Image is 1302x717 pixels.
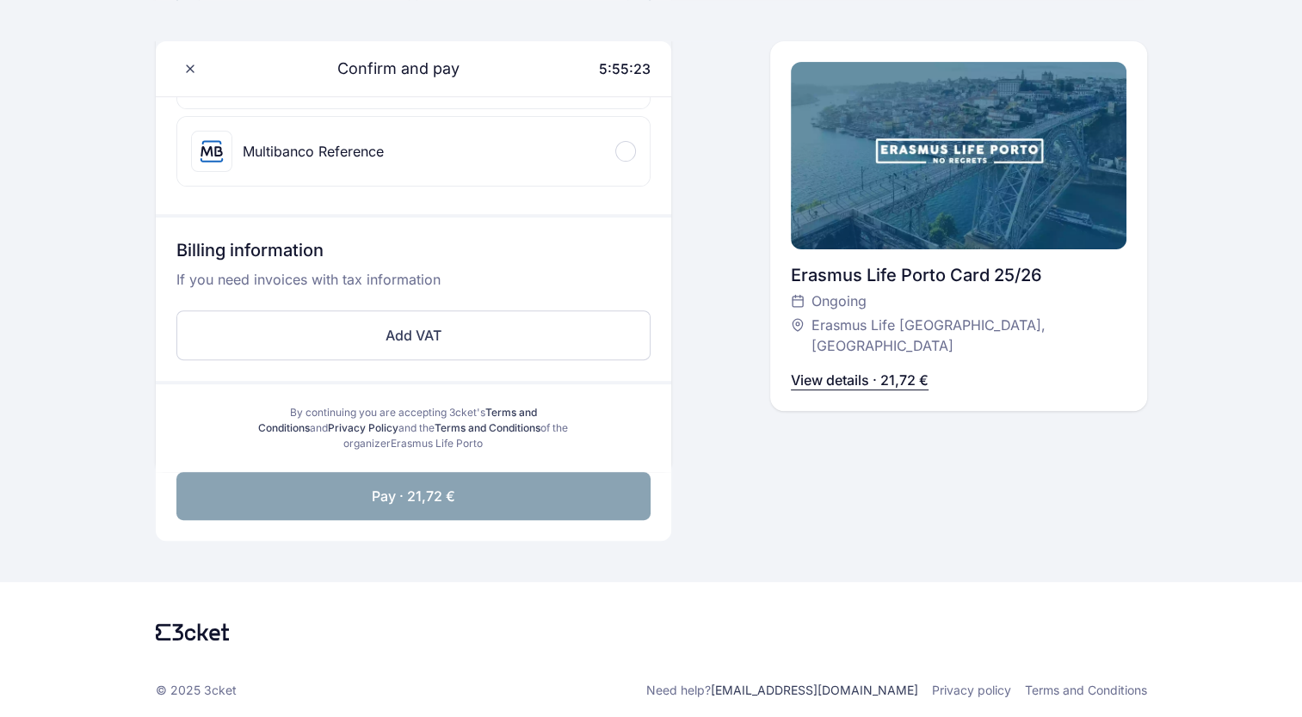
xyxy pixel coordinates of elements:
[791,263,1126,287] div: Erasmus Life Porto Card 25/26
[599,60,651,77] span: 5:55:23
[176,238,651,269] h3: Billing information
[811,315,1109,356] span: Erasmus Life [GEOGRAPHIC_DATA], [GEOGRAPHIC_DATA]
[372,486,455,506] span: Pay · 21,72 €
[176,269,651,303] p: If you need invoices with tax information
[1025,682,1147,699] a: Terms and Conditions
[646,682,918,699] p: Need help?
[932,682,1011,699] a: Privacy policy
[711,683,918,697] a: [EMAIL_ADDRESS][DOMAIN_NAME]
[391,437,483,450] span: Erasmus Life Porto
[243,141,384,162] div: Multibanco Reference
[176,472,651,520] button: Pay · 21,72 €
[791,370,929,390] p: View details · 21,72 €
[317,57,460,81] span: Confirm and pay
[176,310,651,360] button: Add VAT
[328,421,398,434] a: Privacy Policy
[811,291,867,311] span: Ongoing
[156,682,237,699] p: © 2025 3cket
[252,405,575,451] div: By continuing you are accepting 3cket's and and the of the organizer
[435,421,540,434] a: Terms and Conditions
